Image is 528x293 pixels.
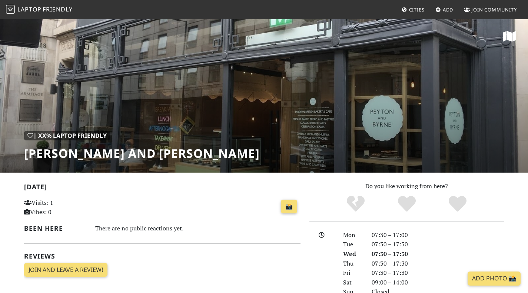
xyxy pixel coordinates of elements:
[24,131,110,141] div: | XX% Laptop Friendly
[6,3,73,16] a: LaptopFriendly LaptopFriendly
[24,146,260,160] h1: [PERSON_NAME] and [PERSON_NAME]
[24,263,107,277] a: Join and leave a review!
[367,278,509,287] div: 09:00 – 14:00
[339,268,367,278] div: Fri
[399,3,428,16] a: Cities
[17,5,41,13] span: Laptop
[43,5,72,13] span: Friendly
[339,230,367,240] div: Mon
[367,268,509,278] div: 07:30 – 17:30
[6,5,15,14] img: LaptopFriendly
[468,272,521,286] a: Add Photo 📸
[432,3,456,16] a: Add
[367,259,509,269] div: 07:30 – 17:30
[24,252,300,260] h2: Reviews
[471,6,517,13] span: Join Community
[339,249,367,259] div: Wed
[443,6,454,13] span: Add
[339,259,367,269] div: Thu
[339,278,367,287] div: Sat
[367,240,509,249] div: 07:30 – 17:30
[461,3,520,16] a: Join Community
[24,198,110,217] p: Visits: 1 Vibes: 0
[381,195,432,213] div: Yes
[281,200,297,214] a: 📸
[339,240,367,249] div: Tue
[367,230,509,240] div: 07:30 – 17:00
[24,183,300,194] h2: [DATE]
[330,195,381,213] div: No
[24,224,87,232] h2: Been here
[367,249,509,259] div: 07:30 – 17:30
[309,182,504,191] p: Do you like working from here?
[95,223,300,234] div: There are no public reactions yet.
[409,6,425,13] span: Cities
[432,195,483,213] div: Definitely!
